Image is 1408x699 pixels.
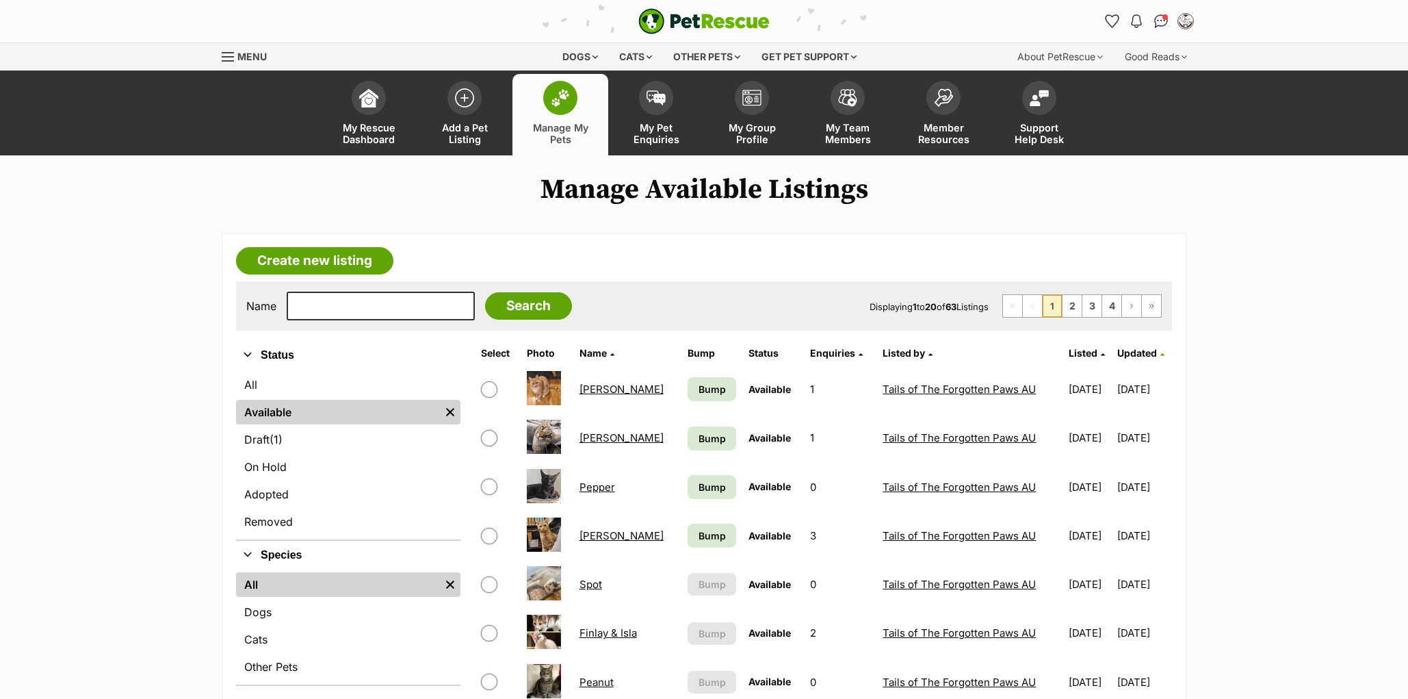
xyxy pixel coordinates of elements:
div: Cats [610,43,662,71]
img: add-pet-listing-icon-0afa8454b4691262ce3f59096e99ab1cd57d4a30225e0717b998d2c9b9846f56.svg [455,88,474,107]
div: Dogs [553,43,608,71]
a: My Pet Enquiries [608,74,704,155]
img: logo-e224e6f780fb5917bec1dbf3a21bbac754714ae5b6737aabdf751b685950b380.svg [638,8,770,34]
a: Tails of The Forgotten Paws AU [883,578,1036,591]
td: [DATE] [1063,414,1117,461]
td: 2 [805,609,876,657]
span: Updated [1117,347,1157,359]
div: Other pets [664,43,750,71]
span: Available [748,383,791,395]
button: Species [236,546,460,564]
span: First page [1003,295,1022,317]
button: Bump [688,573,737,596]
a: My Team Members [800,74,896,155]
strong: 20 [925,301,937,312]
td: [DATE] [1063,366,1117,413]
span: Available [748,676,791,687]
td: [DATE] [1063,609,1117,657]
a: Listed by [883,347,933,359]
a: Remove filter [440,572,460,597]
a: All [236,372,460,397]
span: Bump [699,382,726,396]
a: Favourites [1101,10,1123,32]
td: [DATE] [1063,463,1117,511]
td: 3 [805,512,876,559]
a: Tails of The Forgotten Paws AU [883,676,1036,689]
a: Tails of The Forgotten Paws AU [883,529,1036,542]
a: Updated [1117,347,1164,359]
a: Manage My Pets [512,74,608,155]
span: Available [748,432,791,444]
a: Tails of The Forgotten Paws AU [883,383,1036,396]
a: Removed [236,509,460,534]
img: dashboard-icon-eb2f2d2d3e046f16d808141f083e7271f6b2e854fb5c12c21221c1fb7104beca.svg [359,88,378,107]
a: Tails of The Forgotten Paws AU [883,626,1036,639]
a: Bump [688,475,737,499]
img: team-members-icon-5396bd8760b3fe7c0b43da4ab00e1e3bb1a5d9ba89233759b79545d2d3fc5d0d.svg [838,89,857,107]
span: My Rescue Dashboard [338,122,400,145]
a: Dogs [236,600,460,624]
a: Tails of The Forgotten Paws AU [883,431,1036,444]
input: Search [485,292,572,320]
a: Other Pets [236,654,460,679]
a: Name [579,347,614,359]
span: Bump [699,626,726,641]
td: 0 [805,463,876,511]
a: Tails of The Forgotten Paws AU [883,481,1036,494]
td: [DATE] [1063,561,1117,608]
span: Bump [699,675,726,689]
span: translation missing: en.admin.listings.index.attributes.enquiries [810,347,855,359]
a: Bump [688,524,737,548]
td: [DATE] [1117,561,1171,608]
td: 0 [805,561,876,608]
span: Listed by [883,347,925,359]
a: [PERSON_NAME] [579,529,664,542]
img: pet-enquiries-icon-7e3ad2cf08bfb03b45e93fb7055b45f3efa6380592205ae92323e6603595dc1f.svg [647,90,666,105]
strong: 1 [913,301,917,312]
a: Cats [236,627,460,652]
img: manage-my-pets-icon-02211641906a0b7f246fdf0571729dbe1e7629f14944591b6c1af311fb30b64b.svg [551,89,570,107]
a: Bump [688,427,737,450]
span: Page 1 [1043,295,1062,317]
img: notifications-46538b983faf8c2785f20acdc204bb7945ddae34d4c08c2a6579f10ce5e182be.svg [1131,14,1142,28]
td: [DATE] [1117,366,1171,413]
a: My Group Profile [704,74,800,155]
div: Status [236,370,460,539]
a: Pepper [579,481,615,494]
a: Last page [1142,295,1161,317]
a: My Rescue Dashboard [321,74,417,155]
td: [DATE] [1117,463,1171,511]
a: Peanut [579,676,614,689]
span: Displaying to of Listings [870,301,989,312]
img: chat-41dd97257d64d25036548639549fe6c8038ab92f7586957e7f3b1b290dea8141.svg [1154,14,1169,28]
label: Name [246,300,276,312]
a: Bump [688,377,737,401]
span: Available [748,481,791,492]
span: Member Resources [913,122,974,145]
a: Page 2 [1062,295,1082,317]
td: [DATE] [1117,512,1171,559]
th: Bump [682,342,742,364]
span: Add a Pet Listing [434,122,495,145]
a: Remove filter [440,400,460,424]
span: Bump [699,529,726,543]
a: Draft [236,427,460,452]
span: Menu [237,51,267,62]
button: Status [236,346,460,364]
div: Get pet support [752,43,866,71]
th: Status [743,342,803,364]
strong: 63 [946,301,956,312]
img: help-desk-icon-fdf02630f3aa405de69fd3d07c3f3aa587a6932b1a1747fa1d2bba05be0121f9.svg [1030,90,1049,106]
a: Conversations [1150,10,1172,32]
a: [PERSON_NAME] [579,383,664,396]
span: Support Help Desk [1008,122,1070,145]
img: member-resources-icon-8e73f808a243e03378d46382f2149f9095a855e16c252ad45f914b54edf8863c.svg [934,88,953,107]
span: My Team Members [817,122,878,145]
span: My Pet Enquiries [625,122,687,145]
td: [DATE] [1063,512,1117,559]
a: [PERSON_NAME] [579,431,664,444]
th: Photo [521,342,572,364]
div: Good Reads [1115,43,1197,71]
span: Bump [699,480,726,494]
a: Next page [1122,295,1141,317]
